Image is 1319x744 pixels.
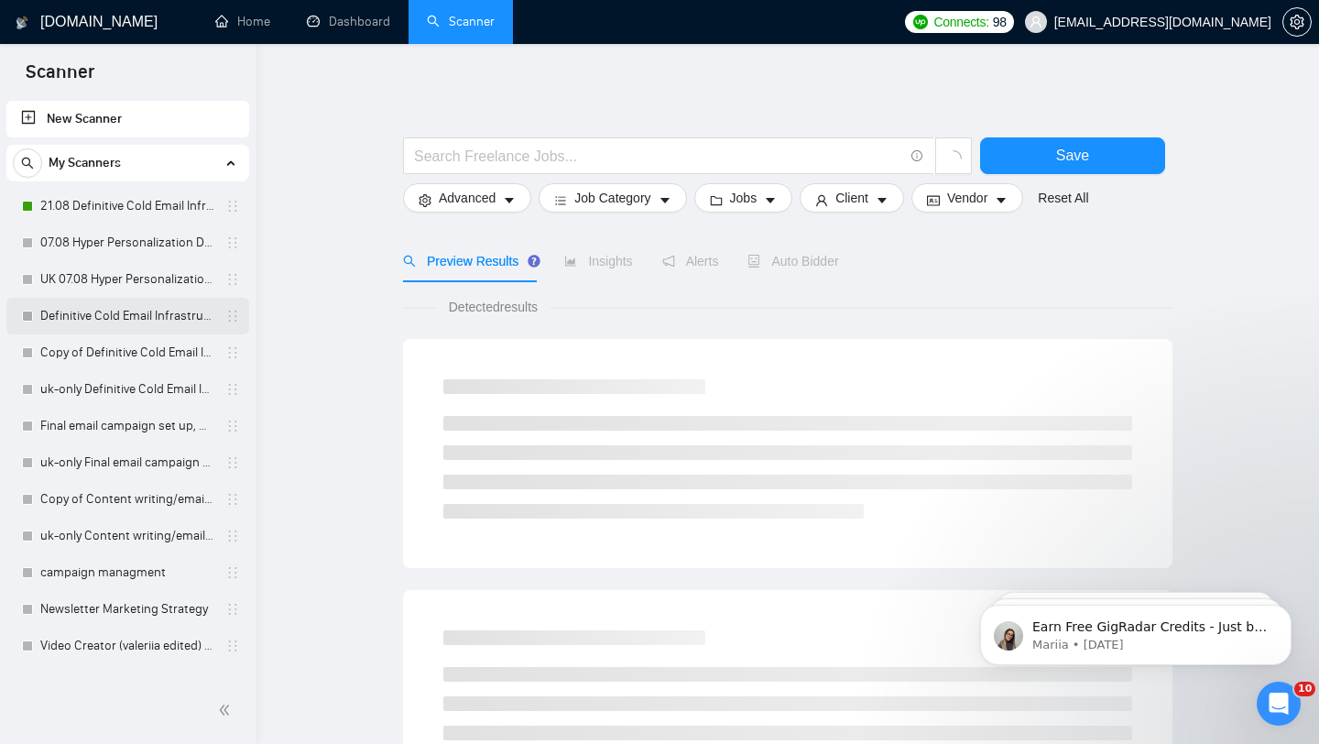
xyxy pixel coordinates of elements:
div: Tooltip anchor [526,253,542,269]
span: Job Category [574,188,650,208]
li: New Scanner [6,101,249,137]
a: searchScanner [427,14,495,29]
button: folderJobscaret-down [694,183,793,213]
span: bars [554,193,567,207]
span: holder [225,675,240,690]
button: Save [980,137,1165,174]
span: holder [225,382,240,397]
button: userClientcaret-down [800,183,904,213]
span: Auto Bidder [747,254,838,268]
img: upwork-logo.png [913,15,928,29]
button: barsJob Categorycaret-down [539,183,686,213]
a: uk-only Content writing/email copy/stay out the promotions tab- all description sizes [40,518,214,554]
span: user [1030,16,1042,28]
a: UK 07.08 Hyper Personalization Definitive Cold Email Infrastructure Specialist Needed [40,261,214,298]
span: holder [225,199,240,213]
span: holder [225,272,240,287]
a: setting [1282,15,1312,29]
a: uk-only Definitive Cold Email Infrastructure Specialist Needed [40,371,214,408]
span: holder [225,455,240,470]
a: Reset All [1038,188,1088,208]
span: Vendor [947,188,987,208]
iframe: Intercom notifications message [953,566,1319,695]
span: idcard [927,193,940,207]
iframe: Intercom live chat [1257,682,1301,726]
span: 10 [1294,682,1315,696]
span: area-chart [564,255,577,268]
span: folder [710,193,723,207]
span: Advanced [439,188,496,208]
a: campaign managment [40,554,214,591]
a: Video Creator (valeriia edited) worldwide [40,628,214,664]
a: New Scanner [21,101,234,137]
span: holder [225,345,240,360]
span: holder [225,492,240,507]
button: settingAdvancedcaret-down [403,183,531,213]
span: caret-down [764,193,777,207]
a: Final email campaign set up, management and automation [40,408,214,444]
a: uk-only Final email campaign set up, management and automation [40,444,214,481]
button: search [13,148,42,178]
span: robot [747,255,760,268]
a: Copy of Video Creator (valeriia edited) worldwide [40,664,214,701]
span: setting [419,193,431,207]
span: search [14,157,41,170]
a: dashboardDashboard [307,14,390,29]
a: Copy of Content writing/email copy/stay out the promotions tab- all description sizes [40,481,214,518]
span: holder [225,235,240,250]
span: 98 [993,12,1007,32]
span: Detected results [436,297,550,317]
span: Alerts [662,254,719,268]
span: info-circle [911,150,923,162]
span: loading [945,150,962,167]
span: Scanner [11,59,109,97]
span: Save [1056,144,1089,167]
img: logo [16,8,28,38]
a: Definitive Cold Email Infrastructure Specialist Needed [40,298,214,334]
span: caret-down [659,193,671,207]
a: 21.08 Definitive Cold Email Infrastructure Specialist Needed [40,188,214,224]
span: search [403,255,416,268]
span: My Scanners [49,145,121,181]
span: user [815,193,828,207]
span: holder [225,565,240,580]
span: holder [225,529,240,543]
span: Insights [564,254,632,268]
span: Jobs [730,188,758,208]
a: homeHome [215,14,270,29]
a: 07.08 Hyper Personalization Definitive Cold Email Infrastructure Specialist Needed [40,224,214,261]
span: Client [835,188,868,208]
span: double-left [218,701,236,719]
a: Copy of Definitive Cold Email Infrastructure Specialist Needed [40,334,214,371]
span: Preview Results [403,254,535,268]
button: idcardVendorcaret-down [911,183,1023,213]
span: caret-down [876,193,888,207]
button: setting [1282,7,1312,37]
span: holder [225,419,240,433]
span: setting [1283,15,1311,29]
input: Search Freelance Jobs... [414,145,903,168]
span: holder [225,639,240,653]
span: holder [225,602,240,617]
span: holder [225,309,240,323]
span: caret-down [503,193,516,207]
span: Connects: [933,12,988,32]
span: caret-down [995,193,1008,207]
span: notification [662,255,675,268]
a: Newsletter Marketing Strategy [40,591,214,628]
